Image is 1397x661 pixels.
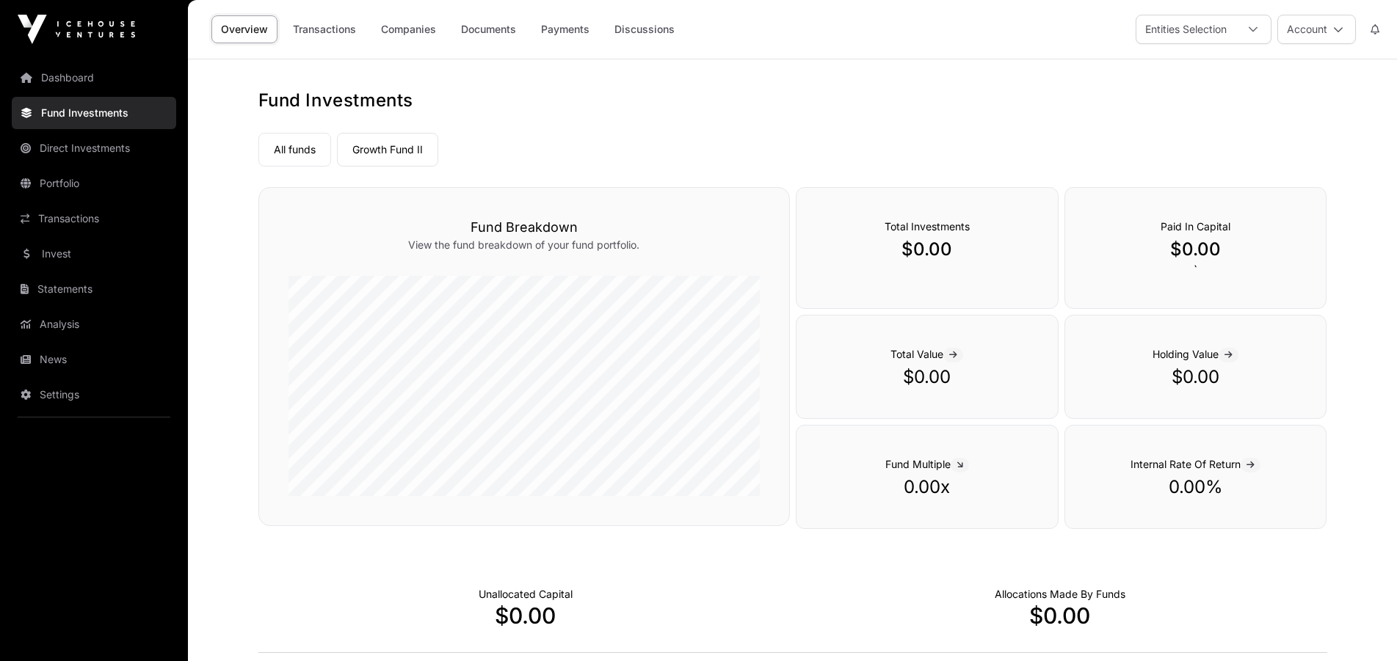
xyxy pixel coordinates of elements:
[12,308,176,340] a: Analysis
[337,133,438,167] a: Growth Fund II
[1161,220,1230,233] span: Paid In Capital
[793,602,1327,629] p: $0.00
[12,343,176,376] a: News
[1136,15,1235,43] div: Entities Selection
[1095,365,1297,389] p: $0.00
[1064,187,1327,309] div: `
[258,89,1327,112] h1: Fund Investments
[289,238,760,252] p: View the fund breakdown of your fund portfolio.
[451,15,526,43] a: Documents
[258,602,793,629] p: $0.00
[371,15,446,43] a: Companies
[1095,238,1297,261] p: $0.00
[1153,348,1238,360] span: Holding Value
[12,379,176,411] a: Settings
[890,348,963,360] span: Total Value
[289,217,760,238] h3: Fund Breakdown
[12,97,176,129] a: Fund Investments
[531,15,599,43] a: Payments
[283,15,366,43] a: Transactions
[479,587,573,602] p: Cash not yet allocated
[258,133,331,167] a: All funds
[885,458,969,470] span: Fund Multiple
[12,167,176,200] a: Portfolio
[12,62,176,94] a: Dashboard
[826,475,1028,499] p: 0.00x
[12,202,176,235] a: Transactions
[1277,15,1356,44] button: Account
[1095,475,1297,499] p: 0.00%
[18,15,135,44] img: Icehouse Ventures Logo
[826,238,1028,261] p: $0.00
[12,132,176,164] a: Direct Investments
[211,15,277,43] a: Overview
[1131,458,1260,470] span: Internal Rate Of Return
[605,15,684,43] a: Discussions
[12,273,176,305] a: Statements
[995,587,1125,602] p: Capital Deployed Into Companies
[826,365,1028,389] p: $0.00
[885,220,970,233] span: Total Investments
[12,238,176,270] a: Invest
